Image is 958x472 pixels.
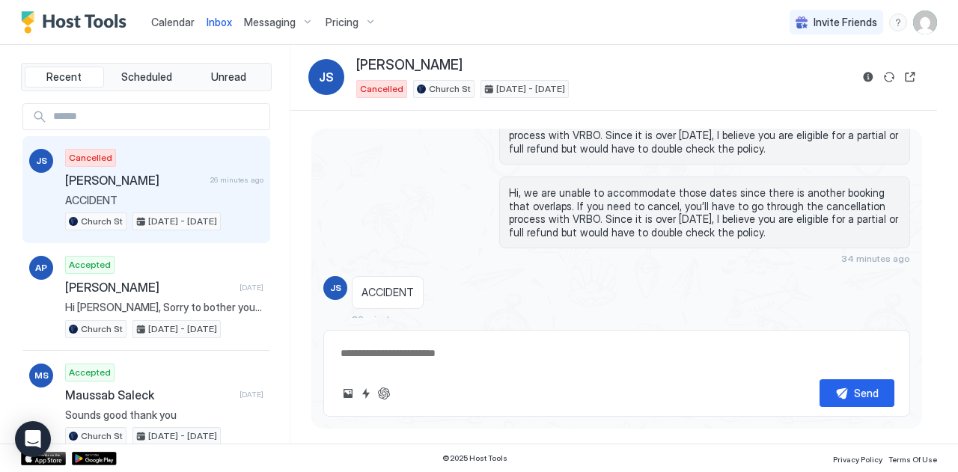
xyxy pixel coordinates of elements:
[854,385,879,401] div: Send
[148,429,217,443] span: [DATE] - [DATE]
[211,70,246,84] span: Unread
[148,322,217,336] span: [DATE] - [DATE]
[429,82,471,96] span: Church St
[65,280,234,295] span: [PERSON_NAME]
[121,70,172,84] span: Scheduled
[69,258,111,272] span: Accepted
[509,102,900,155] span: Hi, we are unable to accommodate those dates since there is another booking that overlaps. If you...
[833,455,882,464] span: Privacy Policy
[36,154,47,168] span: JS
[901,68,919,86] button: Open reservation
[210,175,263,185] span: 26 minutes ago
[65,173,204,188] span: [PERSON_NAME]
[319,68,334,86] span: JS
[880,68,898,86] button: Sync reservation
[820,379,894,407] button: Send
[25,67,104,88] button: Recent
[244,16,296,29] span: Messaging
[107,67,186,88] button: Scheduled
[833,450,882,466] a: Privacy Policy
[360,82,403,96] span: Cancelled
[81,322,123,336] span: Church St
[65,194,263,207] span: ACCIDENT
[357,384,375,402] button: Quick reply
[35,261,47,275] span: AP
[859,68,877,86] button: Reservation information
[207,16,232,28] span: Inbox
[375,384,393,402] button: ChatGPT Auto Reply
[239,390,263,399] span: [DATE]
[65,408,263,422] span: Sounds good thank you
[888,450,937,466] a: Terms Of Use
[21,63,272,91] div: tab-group
[69,366,111,379] span: Accepted
[69,151,112,165] span: Cancelled
[352,313,420,325] span: 26 minutes ago
[361,286,414,299] span: ACCIDENT
[151,16,195,28] span: Calendar
[46,70,82,84] span: Recent
[509,186,900,239] span: Hi, we are unable to accommodate those dates since there is another booking that overlaps. If you...
[339,384,357,402] button: Upload image
[326,16,359,29] span: Pricing
[189,67,268,88] button: Unread
[65,387,234,402] span: Maussab Saleck
[330,281,341,295] span: JS
[356,57,463,74] span: [PERSON_NAME]
[47,104,269,129] input: Input Field
[151,14,195,30] a: Calendar
[442,453,507,463] span: © 2025 Host Tools
[496,82,565,96] span: [DATE] - [DATE]
[21,11,133,34] a: Host Tools Logo
[889,13,907,31] div: menu
[81,215,123,228] span: Church St
[72,452,117,465] a: Google Play Store
[21,452,66,465] a: App Store
[841,253,910,264] span: 34 minutes ago
[239,283,263,292] span: [DATE]
[65,301,263,314] span: Hi [PERSON_NAME], Sorry to bother you but if you have a second, could you write us a review? Revi...
[81,429,123,443] span: Church St
[888,455,937,464] span: Terms Of Use
[913,10,937,34] div: User profile
[34,369,49,382] span: MS
[207,14,232,30] a: Inbox
[814,16,877,29] span: Invite Friends
[15,421,51,457] div: Open Intercom Messenger
[148,215,217,228] span: [DATE] - [DATE]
